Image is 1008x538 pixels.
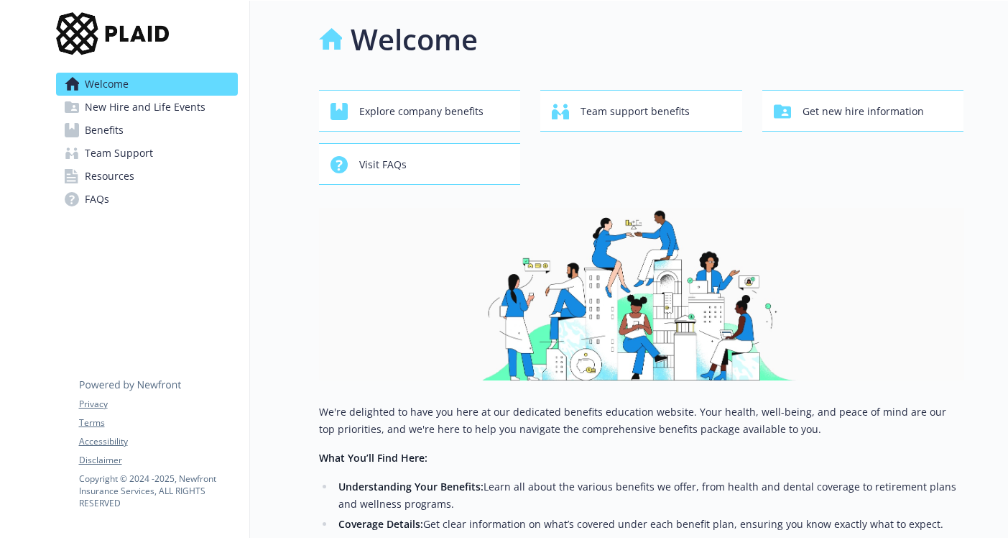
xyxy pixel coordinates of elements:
span: Get new hire information [803,98,924,125]
button: Get new hire information [762,90,964,132]
span: Team support benefits [581,98,690,125]
button: Team support benefits [540,90,742,132]
span: Welcome [85,73,129,96]
a: Benefits [56,119,238,142]
a: Accessibility [79,435,237,448]
span: Visit FAQs [359,151,407,178]
li: Learn all about the various benefits we offer, from health and dental coverage to retirement plan... [335,478,964,513]
a: Terms [79,416,237,429]
span: FAQs [85,188,109,211]
strong: Coverage Details: [338,517,423,531]
span: Explore company benefits [359,98,484,125]
span: Benefits [85,119,124,142]
p: Copyright © 2024 - 2025 , Newfront Insurance Services, ALL RIGHTS RESERVED [79,473,237,509]
a: FAQs [56,188,238,211]
a: New Hire and Life Events [56,96,238,119]
li: Get clear information on what’s covered under each benefit plan, ensuring you know exactly what t... [335,516,964,533]
span: New Hire and Life Events [85,96,205,119]
span: Team Support [85,142,153,165]
strong: What You’ll Find Here: [319,451,427,465]
img: overview page banner [319,208,964,380]
h1: Welcome [351,18,478,61]
span: Resources [85,165,134,188]
a: Team Support [56,142,238,165]
p: We're delighted to have you here at our dedicated benefits education website. Your health, well-b... [319,403,964,438]
button: Explore company benefits [319,90,521,132]
button: Visit FAQs [319,143,521,185]
a: Resources [56,165,238,188]
a: Privacy [79,398,237,411]
strong: Understanding Your Benefits: [338,480,484,493]
a: Welcome [56,73,238,96]
a: Disclaimer [79,454,237,467]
